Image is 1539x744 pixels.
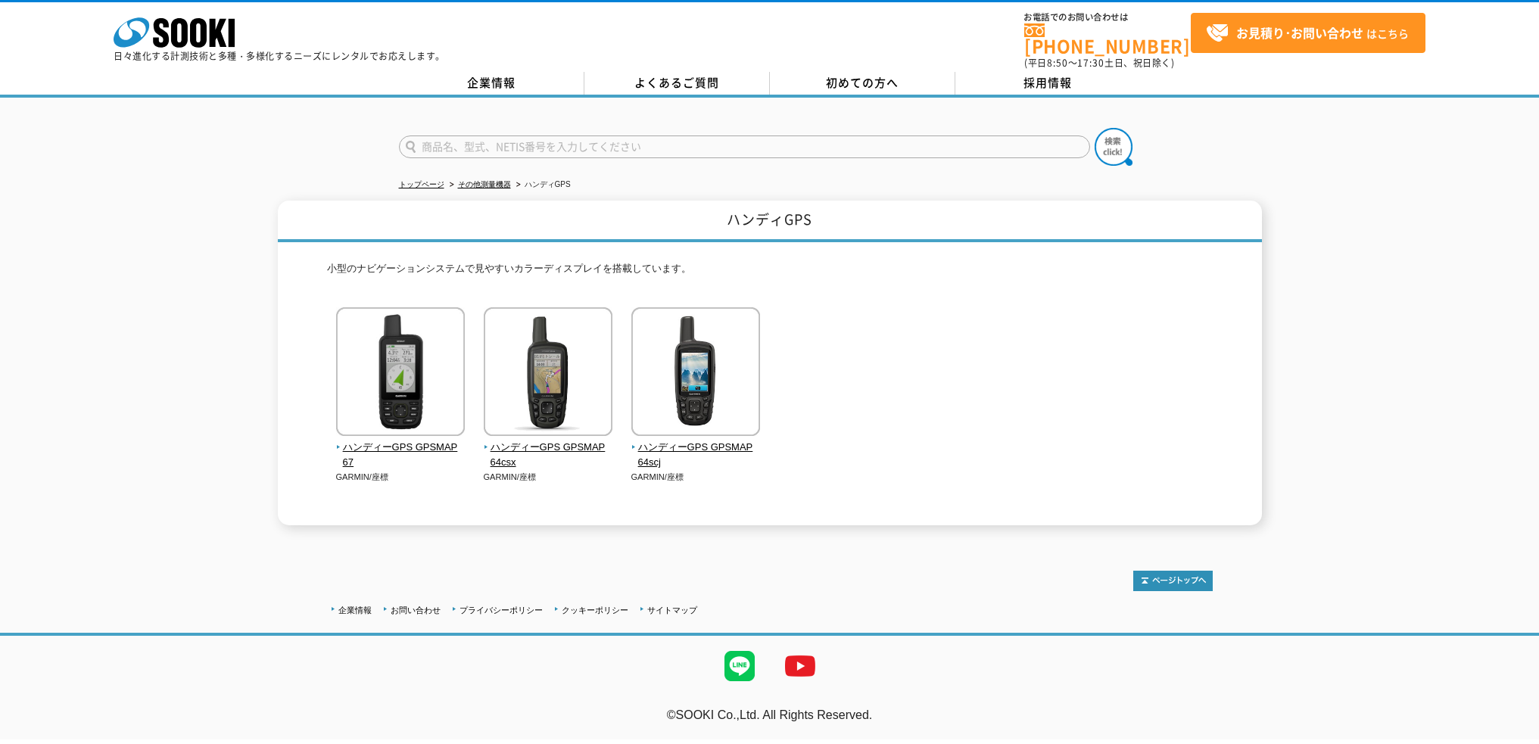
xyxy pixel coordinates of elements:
span: ハンディーGPS GPSMAP 64scj [631,440,761,472]
span: はこちら [1206,22,1409,45]
li: ハンディGPS [513,177,571,193]
img: btn_search.png [1095,128,1132,166]
a: よくあるご質問 [584,72,770,95]
img: ハンディーGPS GPSMAP 64csx [484,307,612,440]
p: GARMIN/座標 [484,471,613,484]
img: トップページへ [1133,571,1213,591]
a: サイトマップ [647,605,697,615]
a: お見積り･お問い合わせはこちら [1191,13,1425,53]
a: ハンディーGPS GPSMAP 67 [336,425,466,471]
input: 商品名、型式、NETIS番号を入力してください [399,135,1090,158]
p: 小型のナビゲーションシステムで見やすいカラーディスプレイを搭載しています。 [327,261,1213,285]
img: ハンディーGPS GPSMAP 64scj [631,307,760,440]
a: 初めての方へ [770,72,955,95]
span: ハンディーGPS GPSMAP 64csx [484,440,613,472]
span: 17:30 [1077,56,1104,70]
a: ハンディーGPS GPSMAP 64scj [631,425,761,471]
a: 企業情報 [338,605,372,615]
span: お電話でのお問い合わせは [1024,13,1191,22]
a: クッキーポリシー [562,605,628,615]
a: お問い合わせ [391,605,441,615]
a: 採用情報 [955,72,1141,95]
p: GARMIN/座標 [631,471,761,484]
p: GARMIN/座標 [336,471,466,484]
a: トップページ [399,180,444,188]
p: 日々進化する計測技術と多種・多様化するニーズにレンタルでお応えします。 [114,51,445,61]
a: ハンディーGPS GPSMAP 64csx [484,425,613,471]
a: 企業情報 [399,72,584,95]
h1: ハンディGPS [278,201,1262,242]
span: ハンディーGPS GPSMAP 67 [336,440,466,472]
a: テストMail [1481,724,1539,737]
span: (平日 ～ 土日、祝日除く) [1024,56,1174,70]
a: [PHONE_NUMBER] [1024,23,1191,54]
strong: お見積り･お問い合わせ [1236,23,1363,42]
img: LINE [709,636,770,696]
img: ハンディーGPS GPSMAP 67 [336,307,465,440]
span: 8:50 [1047,56,1068,70]
a: その他測量機器 [458,180,511,188]
span: 初めての方へ [826,74,899,91]
img: YouTube [770,636,830,696]
a: プライバシーポリシー [460,605,543,615]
